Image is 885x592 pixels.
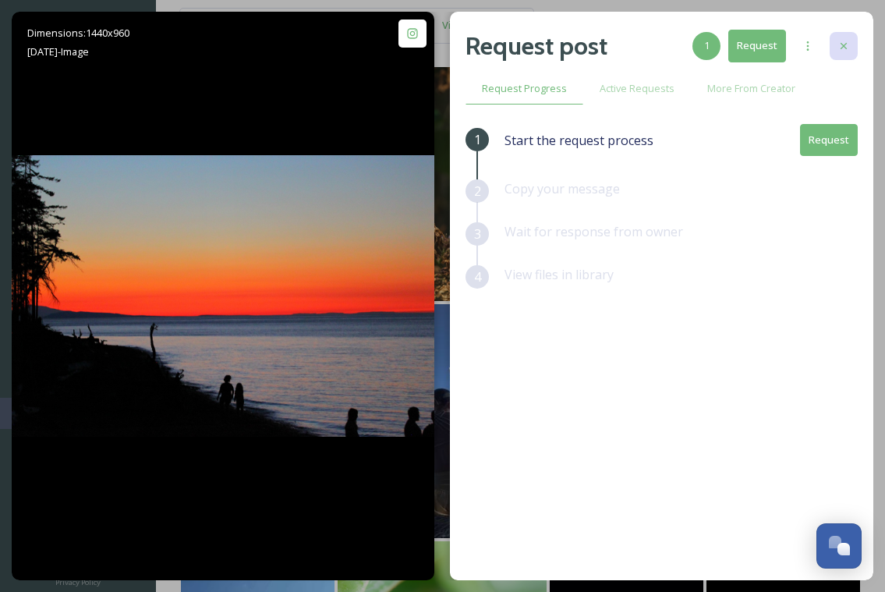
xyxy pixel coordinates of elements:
h2: Request post [466,27,607,65]
span: Wait for response from owner [504,223,683,240]
span: Copy your message [504,180,620,197]
span: [DATE] - Image [27,44,89,58]
span: 4 [474,268,481,286]
span: More From Creator [707,81,795,96]
button: Request [800,124,858,156]
span: 1 [474,130,481,149]
span: Request Progress [482,81,567,96]
span: Active Requests [600,81,674,96]
span: 2 [474,182,481,200]
span: 3 [474,225,481,243]
button: Open Chat [816,523,862,569]
span: Start the request process [504,131,653,150]
img: coastal sunsets are special right?! I mean C’MON! [12,155,434,437]
span: Dimensions: 1440 x 960 [27,26,129,40]
span: 1 [704,38,710,53]
button: Request [728,30,786,62]
span: View files in library [504,266,614,283]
